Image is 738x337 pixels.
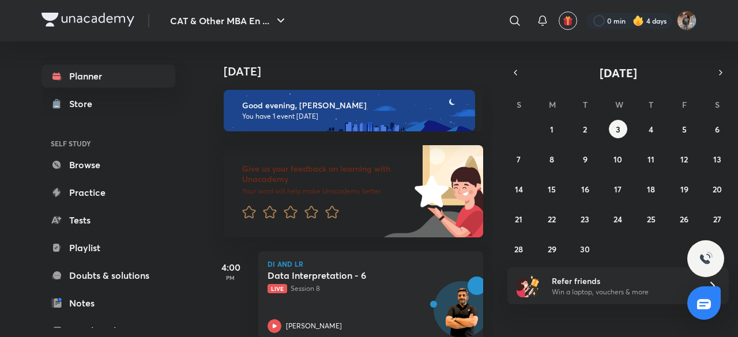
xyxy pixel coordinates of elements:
[649,99,653,110] abbr: Thursday
[550,124,553,135] abbr: September 1, 2025
[632,15,644,26] img: streak
[286,321,342,331] p: [PERSON_NAME]
[613,214,622,225] abbr: September 24, 2025
[208,274,254,281] p: PM
[42,65,175,88] a: Planner
[613,154,622,165] abbr: September 10, 2025
[642,210,660,228] button: September 25, 2025
[242,112,465,121] p: You have 1 event [DATE]
[510,150,528,168] button: September 7, 2025
[42,291,175,315] a: Notes
[609,210,627,228] button: September 24, 2025
[208,260,254,274] h5: 4:00
[524,65,713,81] button: [DATE]
[268,270,411,281] h5: Data Interpretation - 6
[682,99,687,110] abbr: Friday
[647,214,656,225] abbr: September 25, 2025
[680,154,688,165] abbr: September 12, 2025
[713,214,721,225] abbr: September 27, 2025
[548,184,556,195] abbr: September 15, 2025
[42,181,175,204] a: Practice
[583,124,587,135] abbr: September 2, 2025
[609,150,627,168] button: September 10, 2025
[715,124,720,135] abbr: September 6, 2025
[576,210,594,228] button: September 23, 2025
[548,214,556,225] abbr: September 22, 2025
[647,184,655,195] abbr: September 18, 2025
[268,260,474,267] p: DI and LR
[517,154,521,165] abbr: September 7, 2025
[581,184,589,195] abbr: September 16, 2025
[515,214,522,225] abbr: September 21, 2025
[242,187,411,196] p: Your word will help make Unacademy better
[42,209,175,232] a: Tests
[583,99,588,110] abbr: Tuesday
[163,9,295,32] button: CAT & Other MBA En ...
[680,214,688,225] abbr: September 26, 2025
[375,145,483,237] img: feedback_image
[543,240,561,258] button: September 29, 2025
[543,180,561,198] button: September 15, 2025
[675,120,694,138] button: September 5, 2025
[708,180,726,198] button: September 20, 2025
[42,134,175,153] h6: SELF STUDY
[543,210,561,228] button: September 22, 2025
[268,283,449,294] p: Session 8
[552,275,694,287] h6: Refer friends
[576,120,594,138] button: September 2, 2025
[616,124,620,135] abbr: September 3, 2025
[583,154,588,165] abbr: September 9, 2025
[510,240,528,258] button: September 28, 2025
[715,99,720,110] abbr: Saturday
[609,120,627,138] button: September 3, 2025
[517,274,540,297] img: referral
[675,210,694,228] button: September 26, 2025
[675,180,694,198] button: September 19, 2025
[708,120,726,138] button: September 6, 2025
[576,150,594,168] button: September 9, 2025
[42,264,175,287] a: Doubts & solutions
[581,214,589,225] abbr: September 23, 2025
[549,154,554,165] abbr: September 8, 2025
[515,184,523,195] abbr: September 14, 2025
[615,99,623,110] abbr: Wednesday
[224,90,475,131] img: evening
[242,164,411,184] h6: Give us your feedback on learning with Unacademy
[42,236,175,259] a: Playlist
[242,100,465,111] h6: Good evening, [PERSON_NAME]
[600,65,637,81] span: [DATE]
[713,184,722,195] abbr: September 20, 2025
[677,11,696,31] img: Mayank kardam
[42,92,175,115] a: Store
[580,244,590,255] abbr: September 30, 2025
[510,210,528,228] button: September 21, 2025
[517,99,521,110] abbr: Sunday
[647,154,654,165] abbr: September 11, 2025
[510,180,528,198] button: September 14, 2025
[514,244,523,255] abbr: September 28, 2025
[642,120,660,138] button: September 4, 2025
[642,150,660,168] button: September 11, 2025
[549,99,556,110] abbr: Monday
[576,240,594,258] button: September 30, 2025
[268,284,287,293] span: Live
[42,13,134,29] a: Company Logo
[543,150,561,168] button: September 8, 2025
[708,210,726,228] button: September 27, 2025
[69,97,99,111] div: Store
[682,124,687,135] abbr: September 5, 2025
[649,124,653,135] abbr: September 4, 2025
[699,252,713,266] img: ttu
[713,154,721,165] abbr: September 13, 2025
[576,180,594,198] button: September 16, 2025
[559,12,577,30] button: avatar
[642,180,660,198] button: September 18, 2025
[708,150,726,168] button: September 13, 2025
[675,150,694,168] button: September 12, 2025
[563,16,573,26] img: avatar
[224,65,495,78] h4: [DATE]
[680,184,688,195] abbr: September 19, 2025
[614,184,622,195] abbr: September 17, 2025
[548,244,556,255] abbr: September 29, 2025
[552,287,694,297] p: Win a laptop, vouchers & more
